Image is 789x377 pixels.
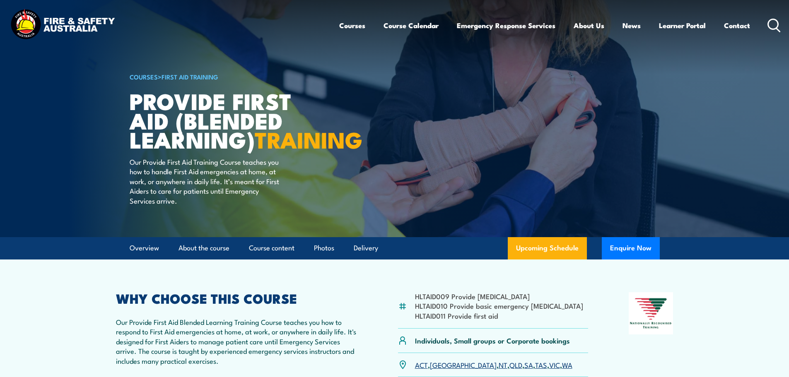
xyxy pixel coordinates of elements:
[509,360,522,370] a: QLD
[130,237,159,259] a: Overview
[415,360,572,370] p: , , , , , , ,
[499,360,507,370] a: NT
[415,291,583,301] li: HLTAID009 Provide [MEDICAL_DATA]
[574,14,604,36] a: About Us
[623,14,641,36] a: News
[130,72,334,82] h6: >
[457,14,555,36] a: Emergency Response Services
[384,14,439,36] a: Course Calendar
[130,72,158,81] a: COURSES
[339,14,365,36] a: Courses
[415,360,428,370] a: ACT
[179,237,229,259] a: About the course
[562,360,572,370] a: WA
[508,237,587,259] a: Upcoming Schedule
[255,122,362,156] strong: TRAINING
[162,72,218,81] a: First Aid Training
[629,292,673,334] img: Nationally Recognised Training logo.
[116,317,358,365] p: Our Provide First Aid Blended Learning Training Course teaches you how to respond to First Aid em...
[535,360,547,370] a: TAS
[415,311,583,320] li: HLTAID011 Provide first aid
[130,157,281,205] p: Our Provide First Aid Training Course teaches you how to handle First Aid emergencies at home, at...
[602,237,660,259] button: Enquire Now
[430,360,497,370] a: [GEOGRAPHIC_DATA]
[659,14,706,36] a: Learner Portal
[314,237,334,259] a: Photos
[549,360,560,370] a: VIC
[130,91,334,149] h1: Provide First Aid (Blended Learning)
[724,14,750,36] a: Contact
[524,360,533,370] a: SA
[415,301,583,310] li: HLTAID010 Provide basic emergency [MEDICAL_DATA]
[354,237,378,259] a: Delivery
[249,237,294,259] a: Course content
[415,336,570,345] p: Individuals, Small groups or Corporate bookings
[116,292,358,304] h2: WHY CHOOSE THIS COURSE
